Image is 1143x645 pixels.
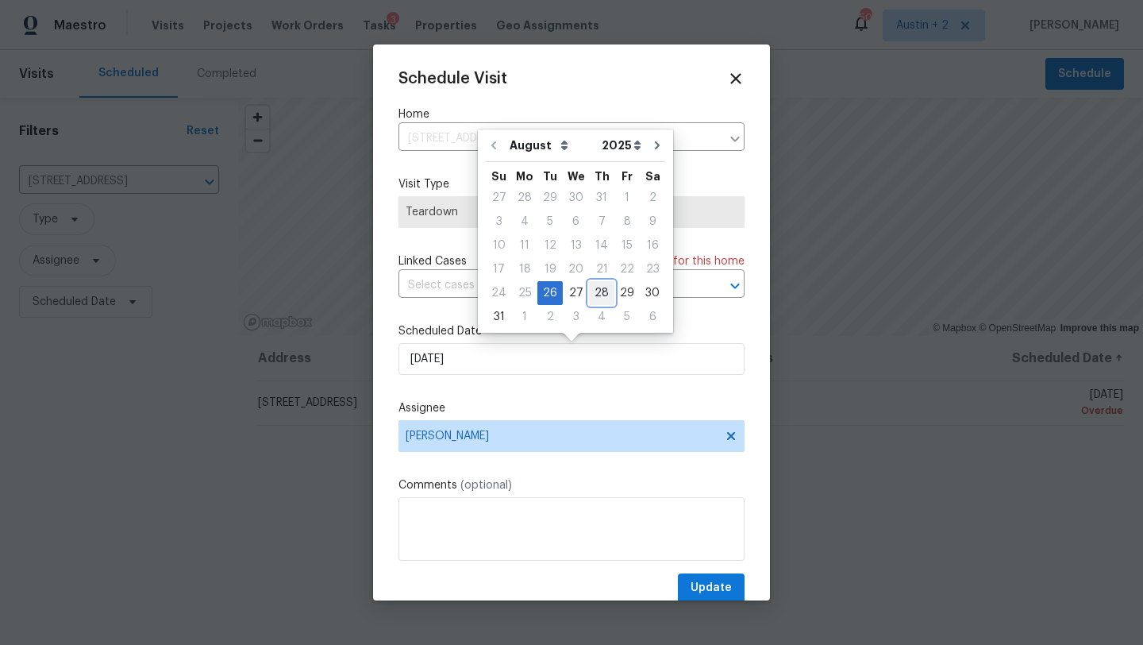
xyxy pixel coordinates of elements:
[537,257,563,281] div: Tue Aug 19 2025
[589,282,614,304] div: 28
[614,210,640,234] div: Fri Aug 08 2025
[640,234,665,257] div: Sat Aug 16 2025
[589,258,614,280] div: 21
[563,305,589,329] div: Wed Sep 03 2025
[598,133,645,157] select: Year
[589,257,614,281] div: Thu Aug 21 2025
[614,282,640,304] div: 29
[486,186,512,210] div: Sun Jul 27 2025
[486,305,512,329] div: Sun Aug 31 2025
[640,258,665,280] div: 23
[512,305,537,329] div: Mon Sep 01 2025
[491,171,506,182] abbr: Sunday
[537,210,563,234] div: Tue Aug 05 2025
[678,574,745,603] button: Update
[614,210,640,233] div: 8
[563,306,589,328] div: 3
[563,186,589,210] div: Wed Jul 30 2025
[512,210,537,234] div: Mon Aug 04 2025
[614,306,640,328] div: 5
[645,129,669,161] button: Go to next month
[398,323,745,339] label: Scheduled Date
[512,306,537,328] div: 1
[543,171,557,182] abbr: Tuesday
[622,171,633,182] abbr: Friday
[563,187,589,209] div: 30
[691,578,732,598] span: Update
[589,186,614,210] div: Thu Jul 31 2025
[406,204,737,220] span: Teardown
[512,257,537,281] div: Mon Aug 18 2025
[537,258,563,280] div: 19
[640,282,665,304] div: 30
[614,234,640,257] div: 15
[563,281,589,305] div: Wed Aug 27 2025
[512,281,537,305] div: Mon Aug 25 2025
[398,106,745,122] label: Home
[614,257,640,281] div: Fri Aug 22 2025
[589,234,614,257] div: 14
[486,258,512,280] div: 17
[406,430,717,442] span: [PERSON_NAME]
[563,210,589,233] div: 6
[640,210,665,234] div: Sat Aug 09 2025
[563,234,589,257] div: Wed Aug 13 2025
[563,257,589,281] div: Wed Aug 20 2025
[640,187,665,209] div: 2
[486,234,512,257] div: 10
[537,186,563,210] div: Tue Jul 29 2025
[727,70,745,87] span: Close
[506,133,598,157] select: Month
[460,480,512,491] span: (optional)
[640,186,665,210] div: Sat Aug 02 2025
[614,305,640,329] div: Fri Sep 05 2025
[589,210,614,234] div: Thu Aug 07 2025
[537,234,563,257] div: Tue Aug 12 2025
[512,234,537,257] div: 11
[486,281,512,305] div: Sun Aug 24 2025
[486,187,512,209] div: 27
[537,187,563,209] div: 29
[640,234,665,257] div: 16
[640,281,665,305] div: Sat Aug 30 2025
[614,281,640,305] div: Fri Aug 29 2025
[486,210,512,234] div: Sun Aug 03 2025
[724,275,746,297] button: Open
[640,305,665,329] div: Sat Sep 06 2025
[486,257,512,281] div: Sun Aug 17 2025
[482,129,506,161] button: Go to previous month
[398,273,700,298] input: Select cases
[537,305,563,329] div: Tue Sep 02 2025
[398,71,507,87] span: Schedule Visit
[486,306,512,328] div: 31
[595,171,610,182] abbr: Thursday
[398,400,745,416] label: Assignee
[512,187,537,209] div: 28
[614,258,640,280] div: 22
[568,171,585,182] abbr: Wednesday
[589,210,614,233] div: 7
[516,171,533,182] abbr: Monday
[398,253,467,269] span: Linked Cases
[614,234,640,257] div: Fri Aug 15 2025
[398,477,745,493] label: Comments
[537,210,563,233] div: 5
[640,257,665,281] div: Sat Aug 23 2025
[640,210,665,233] div: 9
[614,186,640,210] div: Fri Aug 01 2025
[398,126,721,151] input: Enter in an address
[589,234,614,257] div: Thu Aug 14 2025
[512,234,537,257] div: Mon Aug 11 2025
[537,282,563,304] div: 26
[537,281,563,305] div: Tue Aug 26 2025
[563,210,589,234] div: Wed Aug 06 2025
[563,234,589,257] div: 13
[645,171,660,182] abbr: Saturday
[512,282,537,304] div: 25
[398,343,745,375] input: M/D/YYYY
[512,258,537,280] div: 18
[486,234,512,257] div: Sun Aug 10 2025
[512,186,537,210] div: Mon Jul 28 2025
[563,282,589,304] div: 27
[537,306,563,328] div: 2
